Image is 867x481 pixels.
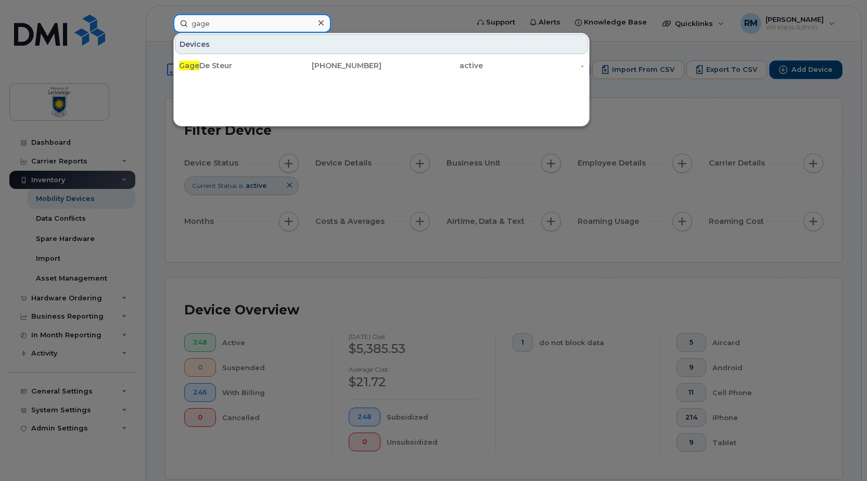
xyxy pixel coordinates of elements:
span: Gage [179,61,199,70]
div: active [381,60,483,71]
div: - [483,60,584,71]
a: GageDe Steur[PHONE_NUMBER]active- [175,56,588,75]
div: [PHONE_NUMBER] [280,60,382,71]
div: De Steur [179,60,280,71]
div: Devices [175,34,588,54]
